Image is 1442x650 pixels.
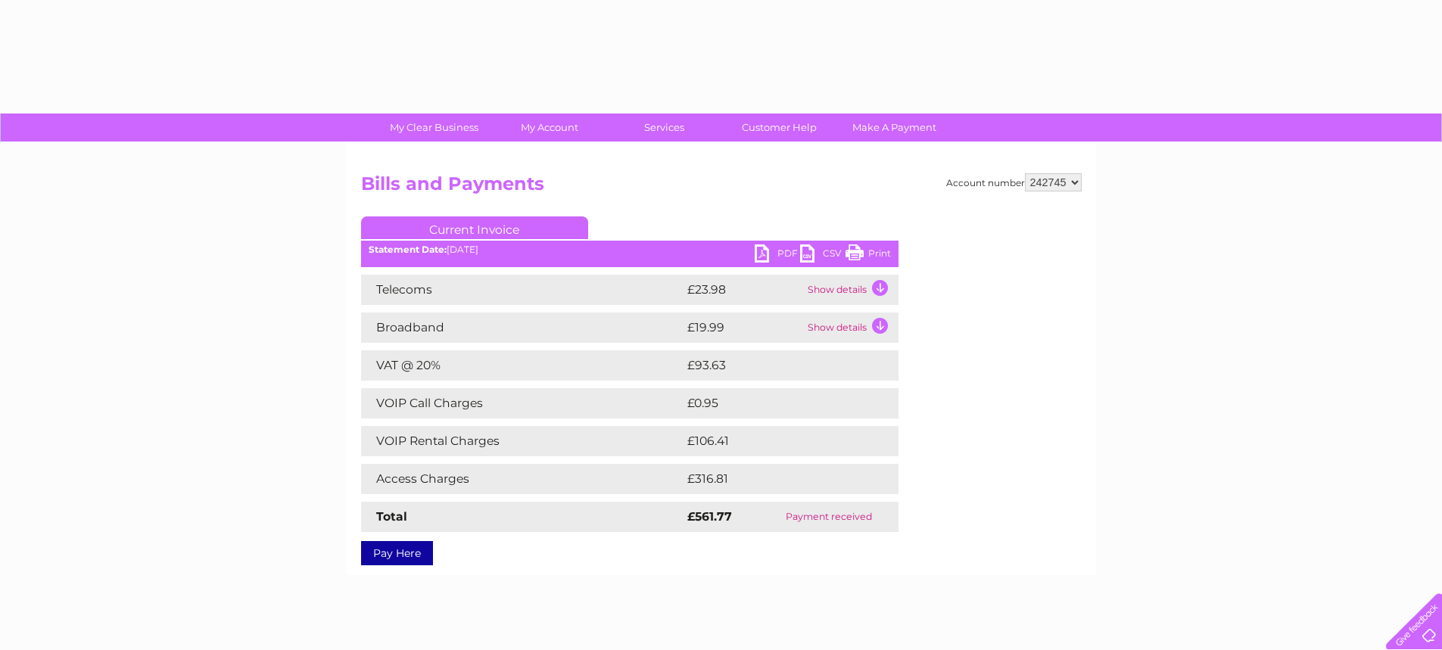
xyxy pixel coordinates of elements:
td: VOIP Call Charges [361,388,684,418]
h2: Bills and Payments [361,173,1082,202]
a: Customer Help [717,114,842,142]
a: Print [846,244,891,266]
td: £19.99 [684,313,804,343]
td: £23.98 [684,275,804,305]
a: Services [602,114,727,142]
a: Current Invoice [361,216,588,239]
b: Statement Date: [369,244,447,255]
strong: £561.77 [687,509,732,524]
td: Broadband [361,313,684,343]
strong: Total [376,509,407,524]
td: £106.41 [684,426,870,456]
td: Show details [804,313,899,343]
td: Access Charges [361,464,684,494]
div: Account number [946,173,1082,191]
td: VAT @ 20% [361,350,684,381]
td: £316.81 [684,464,870,494]
td: Payment received [760,502,898,532]
a: Make A Payment [832,114,957,142]
div: [DATE] [361,244,899,255]
a: My Account [487,114,612,142]
a: Pay Here [361,541,433,565]
a: PDF [755,244,800,266]
a: CSV [800,244,846,266]
td: VOIP Rental Charges [361,426,684,456]
td: Show details [804,275,899,305]
a: My Clear Business [372,114,497,142]
td: £93.63 [684,350,868,381]
td: Telecoms [361,275,684,305]
td: £0.95 [684,388,863,418]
